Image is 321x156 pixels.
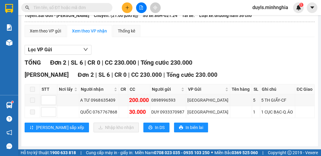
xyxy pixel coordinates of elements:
[118,28,135,34] div: Thống kê
[95,71,97,78] span: |
[59,86,73,93] span: Nơi lấy
[12,101,13,103] sup: 1
[154,150,210,155] strong: 0708 023 035 - 0935 103 250
[114,71,127,78] span: CR 0
[80,149,81,156] span: |
[25,71,69,78] span: [PERSON_NAME]
[29,125,34,130] span: sort-ascending
[101,59,103,66] span: |
[232,150,258,155] strong: 0369 525 060
[33,4,105,11] input: Tìm tên, số ĐT hoặc mã đơn
[299,3,303,7] sup: 1
[248,4,293,11] span: duyls.minhnghia
[287,151,292,155] span: copyright
[21,149,76,156] span: Hỗ trợ kỹ thuật:
[80,109,118,115] div: QUỐC 0767767868
[163,71,165,78] span: |
[25,45,91,55] button: Lọc VP Gửi
[309,5,315,10] span: caret-down
[6,39,12,46] img: warehouse-icon
[300,3,302,7] span: 1
[211,151,213,154] span: ⚪️
[143,123,169,132] button: printerIn DS
[81,86,113,93] span: Người nhận
[296,5,301,10] img: icon-new-feature
[94,12,138,19] span: Chuyến: (21:00 [DATE])
[98,71,110,78] span: SL 6
[186,94,230,106] td: Sài Gòn
[262,149,263,156] span: |
[111,71,113,78] span: |
[199,12,252,19] span: Loại xe: Giường nằm 36 chỗ
[260,84,295,94] th: Ghi chú
[307,2,317,13] button: caret-down
[139,5,143,10] span: file-add
[143,12,177,19] span: Số xe: 86H-021.24
[104,59,136,66] span: CC 230.000
[137,59,139,66] span: |
[182,12,195,19] span: Tài xế:
[129,108,149,116] div: 30.000
[50,59,66,66] span: Đơn 2
[148,125,152,130] span: printer
[153,5,157,10] span: aim
[214,149,258,156] span: Miền Bắc
[6,24,12,31] img: solution-icon
[5,4,13,13] img: logo-vxr
[152,86,180,93] span: Người gửi
[186,124,203,131] span: In biên lai
[125,5,129,10] span: plus
[30,28,61,34] div: Xem theo VP gửi
[230,84,252,94] th: Tên hàng
[40,84,57,94] th: STT
[128,71,130,78] span: |
[295,84,315,94] th: ĐC Giao
[84,59,86,66] span: |
[6,116,12,122] span: question-circle
[261,109,294,115] div: 1 CỤC BẠC-Q.ÁO
[6,130,12,135] span: notification
[151,97,185,103] div: 0898996593
[174,123,208,132] button: printerIn biên lai
[6,102,12,108] img: warehouse-icon
[80,97,118,103] div: A TƯ 0968635409
[151,109,185,115] div: DUY 0933370987
[36,124,84,131] span: [PERSON_NAME] sắp xếp
[94,123,139,132] button: downloadNhập kho nhận
[129,96,149,104] div: 200.000
[25,5,29,10] span: search
[25,123,89,132] button: sort-ascending[PERSON_NAME] sắp xếp
[253,97,259,103] div: 5
[136,2,147,13] button: file-add
[87,59,100,66] span: CR 0
[6,143,12,149] span: message
[78,71,94,78] span: Đơn 2
[135,149,210,156] span: Miền Nam
[155,124,165,131] span: In DS
[179,125,183,130] span: printer
[166,71,217,78] span: Tổng cước 230.000
[131,71,162,78] span: CC 230.000
[119,84,128,94] th: CR
[86,149,133,156] span: Cung cấp máy in - giấy in:
[28,46,52,53] span: Lọc VP Gửi
[68,59,69,66] span: |
[252,84,261,94] th: SL
[140,59,192,66] span: Tổng cước 230.000
[122,2,132,13] button: plus
[188,86,224,93] span: VP Gửi
[253,109,259,115] div: 1
[72,28,107,34] div: Xem theo VP nhận
[50,150,76,155] strong: 1900 633 818
[186,106,230,118] td: Sài Gòn
[187,97,229,103] div: [GEOGRAPHIC_DATA]
[150,2,161,13] button: aim
[187,109,229,115] div: [GEOGRAPHIC_DATA]
[71,59,83,66] span: SL 6
[261,97,294,103] div: 5 TH GIẤY-CF
[83,47,88,52] span: down
[128,84,150,94] th: CC
[25,59,41,66] span: TỔNG
[25,13,89,18] b: Tuyến: Sài Gòn - [PERSON_NAME]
